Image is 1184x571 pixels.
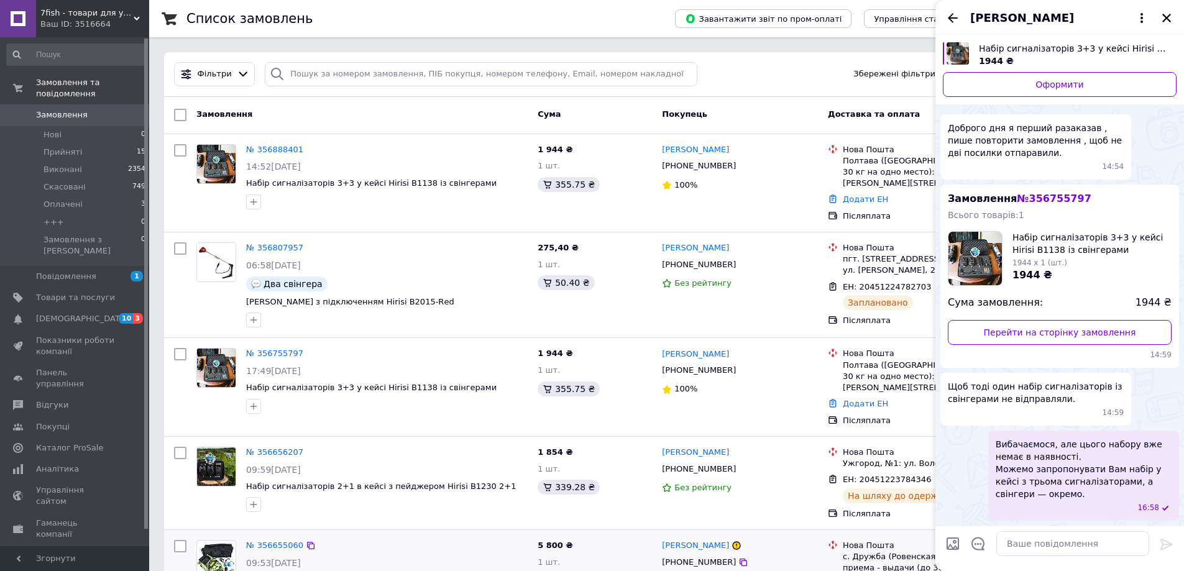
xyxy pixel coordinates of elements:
[246,383,497,392] a: Набір сигналізаторів 3+3 у кейсі Hirisi B1138 із свінгерами
[659,461,738,477] div: [PHONE_NUMBER]
[246,447,303,457] a: № 356656207
[662,447,729,459] a: [PERSON_NAME]
[36,367,115,390] span: Панель управління
[1012,258,1067,267] span: 1944 x 1 (шт.)
[198,68,232,80] span: Фільтри
[44,181,86,193] span: Скасовані
[1103,162,1124,172] span: 14:54 12.08.2025
[659,257,738,273] div: [PHONE_NUMBER]
[843,254,1017,276] div: пгт. [STREET_ADDRESS][PERSON_NAME]: ул. [PERSON_NAME], 29
[828,109,920,119] span: Доставка та оплата
[141,129,145,140] span: 0
[843,488,970,503] div: На шляху до одержувача
[538,109,561,119] span: Cума
[538,464,560,473] span: 1 шт.
[36,485,115,507] span: Управління сайтом
[948,320,1172,345] a: Перейти на сторінку замовлення
[662,540,729,552] a: [PERSON_NAME]
[538,480,600,495] div: 339.28 ₴
[246,145,303,154] a: № 356888401
[36,518,115,540] span: Гаманець компанії
[44,199,83,210] span: Оплачені
[36,109,88,121] span: Замовлення
[128,164,145,175] span: 2354
[843,475,931,484] span: ЕН: 20451223784346
[662,144,729,156] a: [PERSON_NAME]
[1012,269,1052,281] span: 1944 ₴
[196,144,236,184] a: Фото товару
[197,145,236,183] img: Фото товару
[251,279,261,289] img: :speech_balloon:
[948,296,1043,310] span: Сума замовлення:
[196,109,252,119] span: Замовлення
[119,313,133,324] span: 10
[36,464,79,475] span: Аналітика
[538,161,560,170] span: 1 шт.
[843,242,1017,254] div: Нова Пошта
[44,164,82,175] span: Виконані
[44,217,64,228] span: +++
[864,9,979,28] button: Управління статусами
[36,421,70,432] span: Покупці
[538,365,560,375] span: 1 шт.
[197,349,236,387] img: Фото товару
[853,68,938,80] span: Збережені фільтри:
[1017,193,1091,204] span: № 356755797
[843,399,888,408] a: Додати ЕН
[674,278,732,288] span: Без рейтингу
[44,129,62,140] span: Нові
[36,400,68,411] span: Відгуки
[675,9,851,28] button: Завантажити звіт по пром-оплаті
[141,217,145,228] span: 0
[659,158,738,174] div: [PHONE_NUMBER]
[979,56,1014,66] span: 1944 ₴
[196,348,236,388] a: Фото товару
[659,554,738,570] div: [PHONE_NUMBER]
[246,482,516,491] a: Набір сигналізаторів 2+1 в кейсі з пейджером Hirisi B1230 2+1
[44,147,82,158] span: Прийняті
[662,109,707,119] span: Покупець
[662,242,729,254] a: [PERSON_NAME]
[996,438,1172,500] span: Вибачаємося, але цього набору вже немає в наявності. Можемо запропонувати Вам набір у кейсі з трь...
[196,242,236,282] a: Фото товару
[948,350,1172,360] span: 14:59 12.08.2025
[246,178,497,188] span: Набір сигналізаторів 3+3 у кейсі Hirisi B1138 із свінгерами
[843,282,931,291] span: ЕН: 20451224782703
[662,349,729,360] a: [PERSON_NAME]
[538,243,579,252] span: 275,40 ₴
[246,297,454,306] span: [PERSON_NAME] з підключенням Hirisi B2015-Rеd
[948,210,1024,220] span: Всього товарів: 1
[674,483,732,492] span: Без рейтингу
[538,541,572,550] span: 5 800 ₴
[843,415,1017,426] div: Післяплата
[948,193,1091,204] span: Замовлення
[246,558,301,568] span: 09:53[DATE]
[948,380,1124,405] span: Щоб тоді один набір сигналізаторів із свінгерами не відправляли.
[843,194,888,204] a: Додати ЕН
[186,11,313,26] h1: Список замовлень
[197,447,236,486] img: Фото товару
[40,19,149,30] div: Ваш ID: 3516664
[40,7,134,19] span: 7fish - товари для успішної риболовлі гуртом та в роздріб
[197,244,236,281] img: Фото товару
[843,155,1017,190] div: Полтава ([GEOGRAPHIC_DATA].), №21 (до 30 кг на одно место): ул. [PERSON_NAME][STREET_ADDRESS]
[264,279,323,289] span: Два свінгера
[843,447,1017,458] div: Нова Пошта
[246,349,303,358] a: № 356755797
[246,260,301,270] span: 06:58[DATE]
[137,147,145,158] span: 15
[1136,296,1172,310] span: 1944 ₴
[943,42,1177,67] a: Переглянути товар
[1012,231,1172,256] span: Набір сигналізаторів 3+3 у кейсі Hirisi B1138 із свінгерами
[979,42,1167,55] span: Набір сигналізаторів 3+3 у кейсі Hirisi B1138 із свінгерами
[1103,408,1124,418] span: 14:59 12.08.2025
[843,360,1017,394] div: Полтава ([GEOGRAPHIC_DATA].), №21 (до 30 кг на одно место): ул. [PERSON_NAME][STREET_ADDRESS]
[538,145,572,154] span: 1 944 ₴
[685,13,842,24] span: Завантажити звіт по пром-оплаті
[141,234,145,257] span: 0
[246,366,301,376] span: 17:49[DATE]
[843,211,1017,222] div: Післяплата
[874,14,969,24] span: Управління статусами
[538,381,600,396] div: 355.75 ₴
